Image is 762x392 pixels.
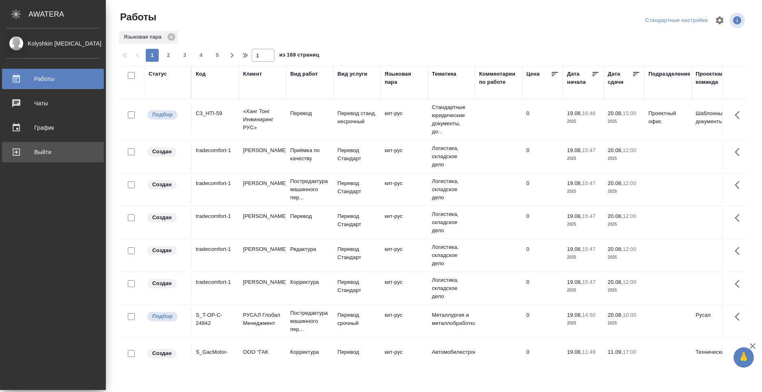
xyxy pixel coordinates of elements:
[290,70,318,78] div: Вид работ
[623,147,636,153] p: 12:00
[337,179,377,196] p: Перевод Стандарт
[152,213,172,222] p: Создан
[623,246,636,252] p: 12:00
[279,50,319,62] span: из 169 страниц
[729,13,747,28] span: Посмотреть информацию
[582,110,596,116] p: 16:46
[608,70,632,86] div: Дата сдачи
[432,144,471,169] p: Логистика, складское дело
[337,311,377,327] p: Перевод срочный
[2,142,104,162] a: Выйти
[522,241,563,270] td: 0
[432,276,471,301] p: Логистика, складское дело
[608,279,623,285] p: 20.08,
[737,349,751,366] span: 🙏
[196,146,235,155] div: tradecomfort-1
[567,147,582,153] p: 19.08,
[623,213,636,219] p: 12:00
[243,311,282,327] p: РУСАЛ Глобал Менеджмент
[608,155,640,163] p: 2025
[710,11,729,30] span: Настроить таблицу
[567,155,600,163] p: 2025
[337,245,377,261] p: Перевод Стандарт
[696,70,735,86] div: Проектная команда
[608,220,640,229] p: 2025
[692,344,739,372] td: Технический
[124,33,164,41] p: Языковая пара
[290,245,329,253] p: Редактура
[432,210,471,235] p: Логистика, складское дело
[582,147,596,153] p: 15:47
[567,356,600,364] p: 2025
[211,49,224,62] button: 5
[567,319,600,327] p: 2025
[147,179,187,190] div: Заказ еще не согласован с клиентом, искать исполнителей рано
[608,147,623,153] p: 20.08,
[522,142,563,171] td: 0
[608,312,623,318] p: 20.08,
[479,70,518,86] div: Комментарии по работе
[152,279,172,287] p: Создан
[337,278,377,294] p: Перевод Стандарт
[290,146,329,163] p: Приёмка по качеству
[147,311,187,322] div: Можно подбирать исполнителей
[567,187,600,196] p: 2025
[608,213,623,219] p: 20.08,
[567,70,591,86] div: Дата начала
[147,278,187,289] div: Заказ еще не согласован с клиентом, искать исполнителей рано
[381,142,428,171] td: кит-рус
[290,212,329,220] p: Перевод
[196,212,235,220] div: tradecomfort-1
[608,356,640,364] p: 2025
[522,105,563,134] td: 0
[522,274,563,303] td: 0
[381,241,428,270] td: кит-рус
[2,69,104,89] a: Работы
[162,51,175,59] span: 2
[623,349,636,355] p: 17:00
[608,180,623,186] p: 20.08,
[381,105,428,134] td: кит-рус
[337,212,377,229] p: Перевод Стандарт
[178,51,191,59] span: 3
[152,111,173,119] p: Подбор
[118,11,156,24] span: Работы
[385,70,424,86] div: Языковая пара
[290,278,329,286] p: Корректура
[432,103,471,136] p: Стандартные юридические документы, до...
[567,286,600,294] p: 2025
[381,344,428,372] td: кит-рус
[152,181,172,189] p: Создан
[147,348,187,359] div: Заказ еще не согласован с клиентом, искать исполнителей рано
[147,109,187,120] div: Можно подбирать исполнителей
[623,279,636,285] p: 12:00
[2,118,104,138] a: График
[195,51,208,59] span: 4
[522,307,563,335] td: 0
[582,349,596,355] p: 11:49
[567,246,582,252] p: 19.08,
[381,274,428,303] td: кит-рус
[152,148,172,156] p: Создан
[195,49,208,62] button: 4
[6,73,100,85] div: Работы
[243,179,282,187] p: [PERSON_NAME]
[734,347,754,368] button: 🙏
[567,220,600,229] p: 2025
[567,110,582,116] p: 19.08,
[567,349,582,355] p: 19.08,
[152,312,173,320] p: Подбор
[730,175,749,195] button: Здесь прячутся важные кнопки
[692,307,739,335] td: Русал
[196,245,235,253] div: tradecomfort-1
[28,6,106,22] div: AWATERA
[567,312,582,318] p: 19.08,
[2,93,104,113] a: Чаты
[6,39,100,48] div: Kolyshkin [MEDICAL_DATA]
[730,142,749,162] button: Здесь прячутся важные кнопки
[152,349,172,357] p: Создан
[567,118,600,126] p: 2025
[730,307,749,327] button: Здесь прячутся важные кнопки
[582,246,596,252] p: 15:47
[147,245,187,256] div: Заказ еще не согласован с клиентом, искать исполнителей рано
